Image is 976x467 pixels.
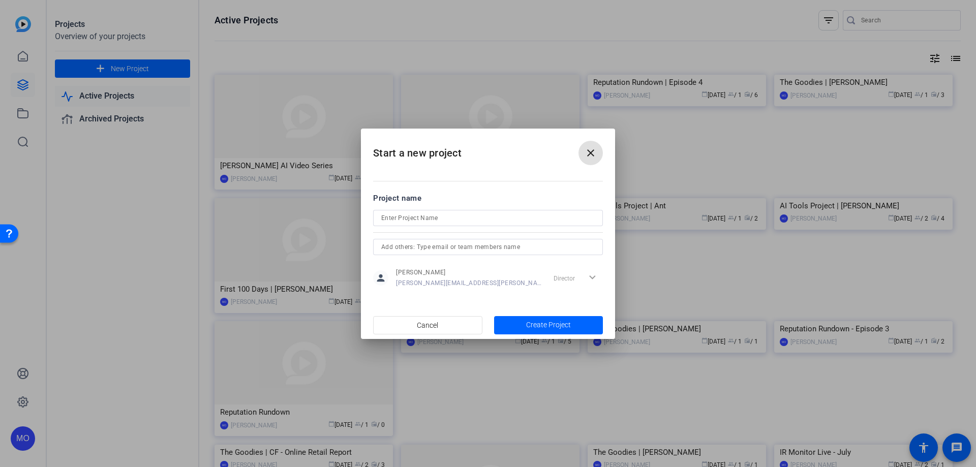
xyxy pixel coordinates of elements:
[373,193,603,204] div: Project name
[396,268,542,276] span: [PERSON_NAME]
[417,316,438,335] span: Cancel
[373,316,482,334] button: Cancel
[585,147,597,159] mat-icon: close
[361,129,615,170] h2: Start a new project
[381,212,595,224] input: Enter Project Name
[494,316,603,334] button: Create Project
[396,279,542,287] span: [PERSON_NAME][EMAIL_ADDRESS][PERSON_NAME][DOMAIN_NAME]
[526,320,571,330] span: Create Project
[373,270,388,286] mat-icon: person
[381,241,595,253] input: Add others: Type email or team members name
